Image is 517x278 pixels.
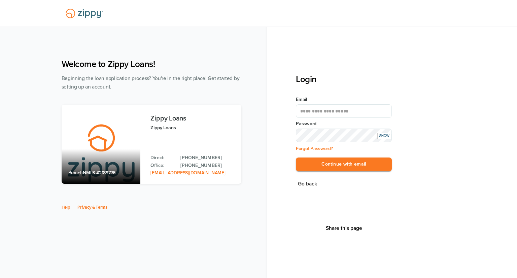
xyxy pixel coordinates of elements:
a: Direct Phone: 512-975-2947 [180,154,234,162]
img: Lender Logo [62,6,107,21]
button: Go back [296,179,319,188]
a: Email Address: zippyguide@zippymh.com [150,170,225,176]
a: Help [62,205,70,210]
a: Privacy & Terms [77,205,107,210]
div: SHOW [377,133,391,139]
a: Forgot Password? [296,146,333,151]
span: Beginning the loan application process? You're in the right place! Get started by setting up an a... [62,75,240,90]
p: Zippy Loans [150,124,234,132]
a: Office Phone: 512-975-2947 [180,162,234,169]
span: Branch [68,170,83,176]
input: Input Password [296,129,392,142]
label: Password [296,120,392,127]
span: NMLS #2189776 [83,170,115,176]
p: Direct: [150,154,174,162]
h3: Zippy Loans [150,115,234,122]
p: Office: [150,162,174,169]
label: Email [296,96,392,103]
button: Share This Page [324,225,364,232]
button: Continue with email [296,158,392,171]
h3: Login [296,74,392,84]
input: Email Address [296,104,392,118]
h1: Welcome to Zippy Loans! [62,59,241,69]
